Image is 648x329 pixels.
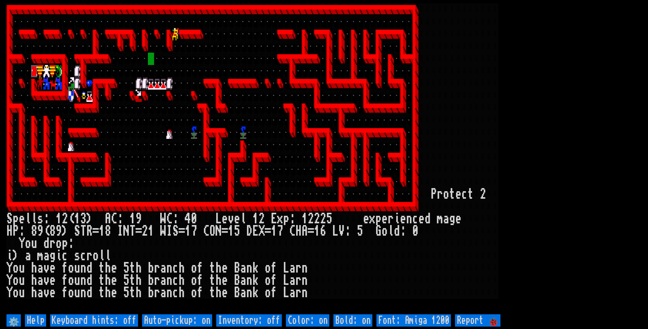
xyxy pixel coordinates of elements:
[136,287,142,299] div: h
[234,274,240,287] div: B
[363,213,369,225] div: e
[289,287,295,299] div: a
[216,213,222,225] div: L
[13,287,19,299] div: o
[105,213,111,225] div: A
[62,213,68,225] div: 2
[259,213,265,225] div: 2
[74,213,80,225] div: 1
[222,287,228,299] div: e
[277,225,283,237] div: 7
[326,213,332,225] div: 5
[480,188,486,200] div: 2
[252,262,259,274] div: k
[142,225,148,237] div: 2
[394,213,400,225] div: i
[173,287,179,299] div: c
[166,262,173,274] div: n
[333,314,372,327] input: Bold: on
[160,225,166,237] div: W
[86,213,93,225] div: )
[265,225,271,237] div: =
[455,213,461,225] div: e
[455,314,500,327] input: Report 🐞
[289,213,295,225] div: :
[56,225,62,237] div: 9
[295,225,302,237] div: H
[62,250,68,262] div: c
[240,262,246,274] div: a
[37,274,43,287] div: a
[228,213,234,225] div: v
[252,274,259,287] div: k
[56,213,62,225] div: 1
[425,213,431,225] div: d
[111,262,117,274] div: e
[111,274,117,287] div: e
[19,225,25,237] div: :
[394,225,400,237] div: d
[160,262,166,274] div: a
[74,262,80,274] div: u
[13,213,19,225] div: p
[271,213,277,225] div: E
[136,262,142,274] div: h
[332,225,339,237] div: L
[412,225,418,237] div: 0
[185,213,191,225] div: 4
[105,250,111,262] div: l
[111,287,117,299] div: e
[234,287,240,299] div: B
[209,287,216,299] div: t
[80,287,86,299] div: n
[68,213,74,225] div: (
[74,225,80,237] div: S
[216,314,282,327] input: Inventory: off
[160,274,166,287] div: a
[259,225,265,237] div: X
[173,225,179,237] div: S
[31,225,37,237] div: 8
[43,274,50,287] div: v
[295,262,302,274] div: r
[136,274,142,287] div: h
[191,225,197,237] div: 7
[31,213,37,225] div: l
[197,262,203,274] div: f
[160,287,166,299] div: a
[43,250,50,262] div: a
[400,213,406,225] div: e
[99,274,105,287] div: t
[105,262,111,274] div: h
[43,237,50,250] div: d
[271,287,277,299] div: f
[265,287,271,299] div: o
[461,188,468,200] div: c
[295,274,302,287] div: r
[43,225,50,237] div: (
[240,213,246,225] div: l
[86,274,93,287] div: d
[37,262,43,274] div: a
[99,287,105,299] div: t
[74,250,80,262] div: s
[136,225,142,237] div: =
[160,213,166,225] div: W
[375,213,382,225] div: p
[74,274,80,287] div: u
[80,250,86,262] div: c
[209,262,216,274] div: t
[50,287,56,299] div: e
[99,250,105,262] div: l
[283,213,289,225] div: p
[388,213,394,225] div: r
[308,213,314,225] div: 2
[129,287,136,299] div: t
[148,225,154,237] div: 1
[13,225,19,237] div: P
[382,213,388,225] div: e
[191,262,197,274] div: o
[62,237,68,250] div: p
[197,274,203,287] div: f
[68,262,74,274] div: o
